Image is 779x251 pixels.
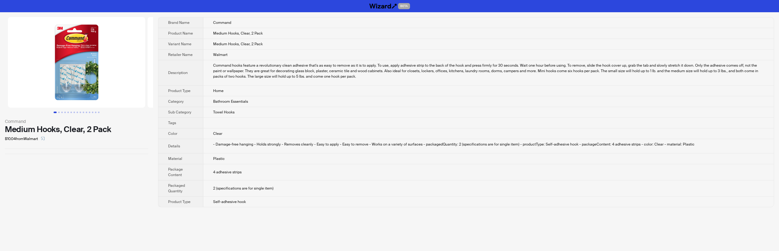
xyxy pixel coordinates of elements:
span: Product Name [168,31,193,36]
span: Sub Category [168,110,191,115]
button: Go to slide 2 [58,112,60,113]
button: Go to slide 15 [98,112,100,113]
button: Go to slide 9 [80,112,81,113]
div: Command [5,118,148,125]
span: Tags [168,120,176,125]
button: Go to slide 13 [92,112,93,113]
button: Go to slide 3 [61,112,63,113]
button: Go to slide 1 [54,112,57,113]
span: Medium Hooks, Clear, 2 Pack [213,31,263,36]
span: Medium Hooks, Clear, 2 Pack [213,42,263,46]
button: Go to slide 10 [83,112,84,113]
span: Product Type [168,88,190,93]
span: 2 (specifications are for single item) [213,186,273,191]
button: Go to slide 8 [77,112,78,113]
span: Home [213,88,224,93]
button: Go to slide 4 [64,112,66,113]
span: Towel Hooks [213,110,235,115]
button: Go to slide 6 [70,112,72,113]
img: Medium Hooks, Clear, 2 Pack Medium Hooks, Clear, 2 Pack image 2 [148,17,285,108]
span: BETA [398,3,410,9]
span: Bathroom Essentials [213,99,248,104]
div: $10.04 from Walmart [5,134,148,144]
span: Package Content [168,167,183,177]
span: Self-adhesive hook [213,199,246,204]
div: Medium Hooks, Clear, 2 Pack [5,125,148,134]
span: Plastic [213,156,225,161]
span: Details [168,144,180,149]
div: - Damage-free hanging - Holds strongly - Removes cleanly - Easy to apply - Easy to remove - Works... [213,142,764,147]
span: Packaged Quantity [168,183,185,194]
span: Description [168,70,188,75]
span: Retailer Name [168,52,193,57]
span: Command [213,20,231,25]
span: Color [168,131,177,136]
button: Go to slide 12 [89,112,90,113]
button: Go to slide 11 [86,112,87,113]
img: Medium Hooks, Clear, 2 Pack Medium Hooks, Clear, 2 Pack image 1 [8,17,145,108]
span: Variant Name [168,42,191,46]
span: 4 adhesive strips [213,170,242,175]
span: Material [168,156,182,161]
button: Go to slide 14 [95,112,96,113]
span: Product Type [168,199,190,204]
span: Category [168,99,184,104]
span: Clear [213,131,222,136]
button: Go to slide 5 [67,112,69,113]
div: Command hooks feature a revolutionary clean adhesive that's as easy to remove as it is to apply. ... [213,63,764,79]
span: Brand Name [168,20,190,25]
button: Go to slide 7 [73,112,75,113]
span: Walmart [213,52,228,57]
span: select [41,137,45,140]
